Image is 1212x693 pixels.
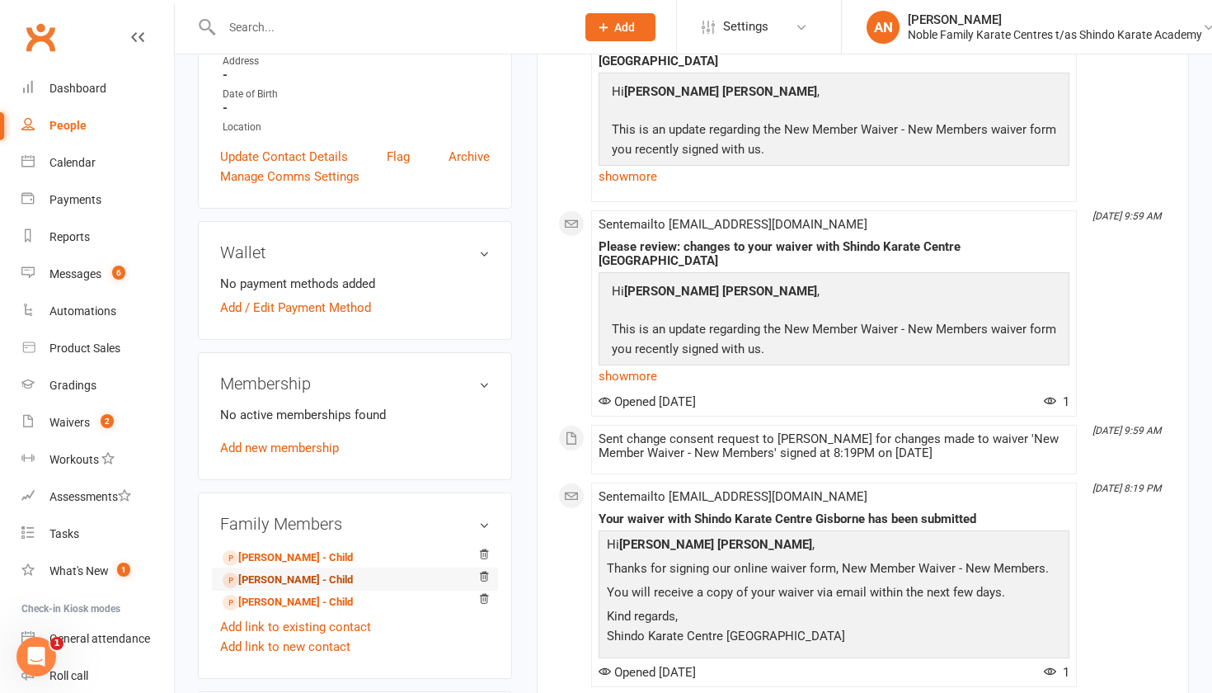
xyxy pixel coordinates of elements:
input: Search... [217,16,564,39]
div: Date of Birth [223,87,490,102]
a: Waivers 2 [21,404,174,441]
div: Gradings [49,379,96,392]
strong: - [223,68,490,82]
div: Tasks [49,527,79,540]
div: Messages [49,267,101,280]
a: Calendar [21,144,174,181]
a: Automations [21,293,174,330]
div: People [49,119,87,132]
div: Automations [49,304,116,318]
a: Flag [387,147,410,167]
div: Sent change consent request to [PERSON_NAME] for changes made to waiver 'New Member Waiver - New ... [599,432,1069,460]
a: [PERSON_NAME] - Child [223,549,353,567]
a: Add link to new contact [220,637,350,657]
p: Hi , [603,535,1065,559]
div: Waivers [49,416,90,429]
div: General attendance [49,632,150,645]
a: show more [599,165,1069,188]
div: AN [867,11,900,44]
div: Assessments [49,490,131,503]
p: This is an update regarding the New Member Waiver - New Members waiver form you recently signed w... [608,319,1060,363]
span: Opened [DATE] [599,394,696,409]
strong: [PERSON_NAME] [PERSON_NAME] [619,537,812,552]
a: Assessments [21,478,174,516]
p: Hi , [608,82,1060,106]
a: What's New1 [21,553,174,590]
a: Workouts [21,441,174,478]
a: Manage Comms Settings [220,167,359,186]
a: [PERSON_NAME] - Child [223,594,353,611]
div: Calendar [49,156,96,169]
li: No payment methods added [220,274,490,294]
div: Workouts [49,453,99,466]
a: show more [599,365,1069,388]
iframe: Intercom live chat [16,637,56,676]
span: Sent email to [EMAIL_ADDRESS][DOMAIN_NAME] [599,217,867,232]
a: Update Contact Details [220,147,348,167]
a: Payments [21,181,174,219]
div: Product Sales [49,342,120,355]
div: [PERSON_NAME] [908,12,1202,27]
span: 6 [112,266,125,280]
h3: Family Members [220,515,490,533]
div: Dashboard [49,82,106,95]
p: No active memberships found [220,405,490,425]
span: 1 [1044,665,1069,680]
p: Thanks for signing our online waiver form, New Member Waiver - New Members. [603,559,1065,582]
i: [DATE] 8:19 PM [1092,483,1161,494]
a: Tasks [21,516,174,553]
strong: - [223,101,490,115]
span: Add [614,21,635,34]
a: Add link to existing contact [220,617,371,637]
span: Sent email to [EMAIL_ADDRESS][DOMAIN_NAME] [599,489,867,504]
a: Product Sales [21,330,174,367]
a: Dashboard [21,70,174,107]
strong: [PERSON_NAME] [PERSON_NAME] [624,84,817,99]
a: Add / Edit Payment Method [220,298,371,318]
div: Noble Family Karate Centres t/as Shindo Karate Academy [908,27,1202,42]
h3: Wallet [220,243,490,262]
span: 1 [50,637,63,650]
h3: Membership [220,375,490,393]
a: General attendance kiosk mode [21,620,174,658]
a: Gradings [21,367,174,404]
a: Messages 6 [21,256,174,293]
p: You will receive a copy of your waiver via email within the next few days. [603,582,1065,606]
div: Reports [49,230,90,243]
p: Kind regards, Shindo Karate Centre [GEOGRAPHIC_DATA] [603,606,1065,650]
span: 2 [101,414,114,428]
span: 1 [1044,394,1069,409]
div: Location [223,120,490,135]
a: Add new membership [220,441,339,455]
a: [PERSON_NAME] - Child [223,572,353,589]
span: 1 [117,563,130,577]
button: Add [585,13,655,41]
div: Address [223,54,490,69]
div: Please review: changes to your waiver with Shindo Karate Centre [GEOGRAPHIC_DATA] [599,40,1069,68]
a: People [21,107,174,144]
i: [DATE] 9:59 AM [1092,210,1161,222]
div: Roll call [49,669,88,682]
i: [DATE] 9:59 AM [1092,425,1161,436]
div: Payments [49,193,101,206]
span: Opened [DATE] [599,665,696,680]
a: Clubworx [20,16,61,58]
span: Settings [723,8,768,45]
a: Reports [21,219,174,256]
strong: [PERSON_NAME] [PERSON_NAME] [624,284,817,299]
p: This is an update regarding the New Member Waiver - New Members waiver form you recently signed w... [608,120,1060,163]
div: Your waiver with Shindo Karate Centre Gisborne has been submitted [599,512,1069,526]
div: Please review: changes to your waiver with Shindo Karate Centre [GEOGRAPHIC_DATA] [599,240,1069,268]
div: What's New [49,564,109,577]
p: Hi , [608,281,1060,305]
a: Archive [449,147,490,167]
